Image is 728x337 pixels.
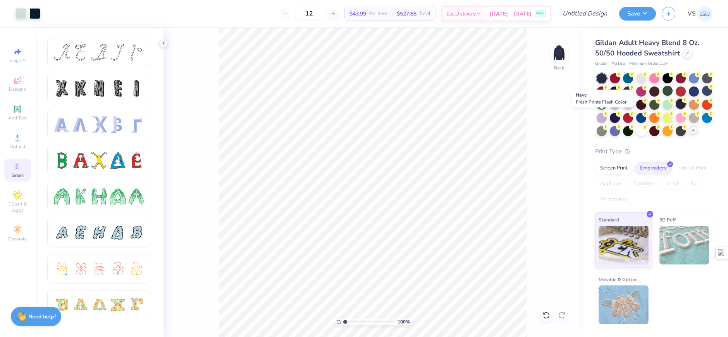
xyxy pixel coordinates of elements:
[635,162,672,174] div: Embroidery
[599,285,649,324] img: Metallic & Glitter
[595,178,626,190] div: Applique
[688,9,695,18] span: VS
[554,64,564,71] div: Back
[697,6,713,21] img: Volodymyr Sobko
[599,216,619,224] span: Standard
[599,226,649,264] img: Standard
[662,178,683,190] div: Vinyl
[536,11,544,16] span: FREE
[490,10,532,18] span: [DATE] - [DATE]
[659,226,709,264] img: 3D Puff
[659,216,676,224] span: 3D Puff
[629,60,668,67] span: Minimum Order: 12 +
[674,162,712,174] div: Digital Print
[628,178,659,190] div: Transfers
[397,10,416,18] span: $527.88
[595,194,633,205] div: Rhinestones
[571,90,633,107] div: Navy
[599,275,637,283] span: Metallic & Glitter
[28,313,56,320] strong: Need help?
[595,147,713,156] div: Print Type
[9,57,27,64] span: Image AI
[595,162,633,174] div: Screen Print
[368,10,387,18] span: Per Item
[551,45,567,60] img: Back
[349,10,366,18] span: $43.99
[4,201,31,213] span: Clipart & logos
[8,236,27,242] span: Decorate
[294,7,324,21] input: – –
[419,10,430,18] span: Total
[10,143,25,150] span: Upload
[398,318,410,325] span: 100 %
[686,178,704,190] div: Foil
[595,38,699,58] span: Gildan Adult Heavy Blend 8 Oz. 50/50 Hooded Sweatshirt
[611,60,625,67] span: # G185
[619,7,656,21] button: Save
[595,60,608,67] span: Gildan
[576,99,626,105] span: Fresh Prints Flash Color
[446,10,476,18] span: Est. Delivery
[556,6,613,21] input: Untitled Design
[9,86,26,92] span: Designs
[12,172,24,178] span: Greek
[8,115,27,121] span: Add Text
[688,6,713,21] a: VS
